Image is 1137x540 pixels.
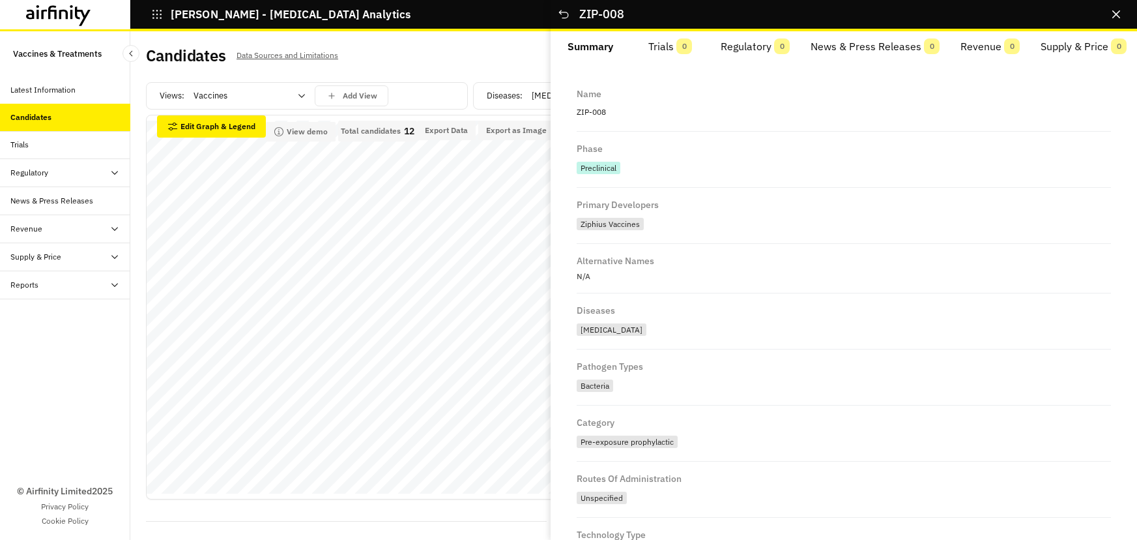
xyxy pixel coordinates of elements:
div: Bacteria [577,376,1111,395]
div: Primary Developers [577,198,659,209]
span: 0 [774,38,790,54]
div: News & Press Releases [10,195,93,207]
div: Revenue [10,223,42,235]
p: N/A [577,271,1111,282]
button: Revenue [950,31,1030,63]
div: Reports [10,279,38,291]
span: 0 [1004,38,1020,54]
div: Unspecified [577,492,627,504]
p: © Airfinity Limited 2025 [17,485,113,498]
button: Export as Image [478,121,554,140]
p: 12 [404,127,414,136]
span: 0 [1111,38,1127,54]
button: save changes [315,85,388,106]
div: Category [577,416,614,427]
div: Pre-exposure prophylactic [577,432,1111,451]
p: Add View [343,91,377,100]
p: Total candidates [341,127,401,136]
div: Views: [160,85,388,106]
div: Diseases [577,304,615,315]
span: 0 [924,38,940,54]
button: Export Data [417,121,476,140]
p: [PERSON_NAME] - [MEDICAL_DATA] Analytics [171,8,410,20]
a: Cookie Policy [42,515,89,527]
div: Preclinical [577,162,620,174]
p: Data Sources and Limitations [237,48,338,63]
div: [MEDICAL_DATA] [577,323,646,336]
div: Technology Type [577,528,646,539]
h2: Candidates [146,46,226,65]
div: Supply & Price [10,251,61,263]
button: Regulatory [710,31,800,63]
div: Ziphius Vaccines [577,215,1111,233]
p: ZIP-008 [577,104,1111,121]
div: Bacteria [577,380,613,392]
div: Latest Information [10,84,76,96]
div: Ziphius Vaccines [577,218,644,230]
button: View demo [266,122,336,142]
button: Close Sidebar [122,45,139,62]
button: [PERSON_NAME] - [MEDICAL_DATA] Analytics [151,3,410,25]
div: Phase [577,142,603,153]
a: Privacy Policy [41,501,89,513]
span: 0 [676,38,692,54]
button: Trials [631,31,711,63]
button: News & Press Releases [800,31,950,63]
button: Summary [551,31,631,63]
div: Diseases : [487,85,653,106]
div: Trials [10,139,29,151]
div: Pre-exposure prophylactic [577,436,678,448]
div: Routes of Administration [577,472,682,483]
div: Preclinical [577,158,1111,177]
p: Vaccines & Treatments [13,42,102,66]
div: Candidates [10,112,51,123]
button: Edit Graph & Legend [157,115,266,138]
div: Alternative Names [577,254,654,265]
div: Unspecified [577,488,1111,507]
div: Chlamydia [577,320,1111,338]
div: Name [577,87,601,98]
div: Pathogen Types [577,360,643,371]
button: Supply & Price [1030,31,1137,63]
div: Regulatory [10,167,48,179]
